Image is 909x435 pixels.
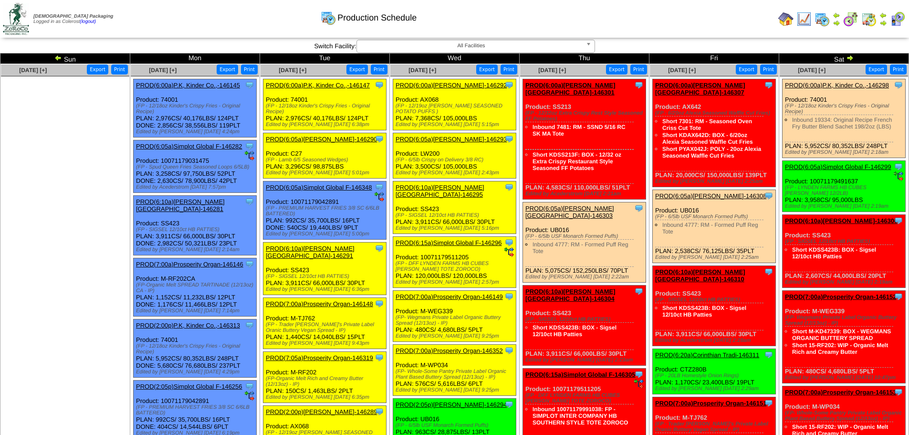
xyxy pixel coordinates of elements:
img: Tooltip [245,80,254,90]
div: (FP - Spud Queen Fries Seasoned Loops 6/5LB) [136,164,256,170]
div: Edited by [PERSON_NAME] [DATE] 6:35pm [266,394,386,400]
div: (FP - SIGSEL 12/10ct HB PATTIES) [525,317,646,322]
div: (FP - 6/20oz Alexia Seasoned Waffle Cut Fries) [655,110,775,116]
a: (logout) [80,19,96,24]
img: Tooltip [634,370,644,379]
button: Export [736,64,757,74]
a: PROD(6:05a)[PERSON_NAME][GEOGRAPHIC_DATA]-146303 [525,205,614,219]
div: Edited by [PERSON_NAME] [DATE] 2:57pm [396,279,516,285]
a: PROD(6:15a)Simplot Global F-146305 [525,371,635,378]
td: Thu [520,53,649,64]
div: (FP- Whole-Some Pantry Private Label Organic Plant Based Buttery Spread (12/13oz) - IP) [396,369,516,380]
div: Product: SS423 PLAN: 3,911CS / 66,000LBS / 30PLT DONE: 2,982CS / 50,321LBS / 23PLT [134,196,257,255]
a: Inbound 4777: RM - Formed Puff Reg Tote [662,222,758,235]
div: Edited by [PERSON_NAME] [DATE] 2:19am [785,279,905,285]
span: [DATE] [+] [798,67,825,74]
img: Tooltip [375,244,384,253]
td: Fri [649,53,779,64]
span: [DEMOGRAPHIC_DATA] Packaging [33,14,113,19]
img: Tooltip [634,203,644,213]
div: Edited by [PERSON_NAME] [DATE] 6:38pm [266,122,386,127]
div: Edited by [PERSON_NAME] [DATE] 9:43pm [266,340,386,346]
a: PROD(7:05a)Prosperity Organ-146319 [266,354,373,361]
img: arrowleft.gif [833,11,840,19]
img: Tooltip [375,353,384,362]
a: PROD(2:00p)[PERSON_NAME]-146289 [266,408,377,415]
div: Product: M-WEG339 PLAN: 480CS / 4,680LBS / 5PLT [393,291,516,342]
div: Product: 74001 PLAN: 5,952CS / 80,352LBS / 248PLT DONE: 5,680CS / 76,680LBS / 237PLT [134,319,257,378]
div: Product: M-RF202 PLAN: 150CS / 1,463LBS / 2PLT [263,352,387,403]
div: Product: 10071179511205 PLAN: 120,000LBS / 120,000LBS [393,237,516,288]
img: arrowleft.gif [54,54,62,62]
div: Product: C27 PLAN: 3,296CS / 98,875LBS [263,133,387,179]
img: arrowleft.gif [879,11,887,19]
div: (FP - 12/32oz Extra Crispy Rest Style Seasoned FF Potatoes) [525,110,646,122]
div: (FP - 12/18oz Kinder's Crispy Fries - Original Recipe) [785,103,905,115]
img: arrowright.gif [846,54,854,62]
a: PROD(6:05a)[PERSON_NAME]-146293 [396,136,507,143]
a: PROD(6:00a)P.K, Kinder Co.,-146298 [785,82,889,89]
div: Product: SS213 PLAN: 4,583CS / 110,000LBS / 51PLT [523,79,646,200]
img: Tooltip [245,259,254,269]
div: (FP - SIGSEL 12/10ct HB PATTIES) [785,239,905,244]
a: [DATE] [+] [668,67,696,74]
img: Tooltip [504,238,514,247]
img: ediSmall.gif [245,391,254,401]
a: PROD(7:00a)Prosperity Organ-146151 [655,400,766,407]
button: Print [760,64,777,74]
div: Edited by [PERSON_NAME] [DATE] 4:29pm [136,369,256,375]
a: Inbound 7481: RM - SSND 5/16 RC SK MA Tote [533,124,626,137]
a: [DATE] [+] [279,67,306,74]
a: PROD(6:05a)Simplot Global F-146299 [785,163,891,170]
div: (FP - 6/5lb USF Monarch Formed Puffs) [525,233,646,239]
a: PROD(2:05p)Simplot Global F-146256 [136,383,242,390]
a: [DATE] [+] [149,67,177,74]
img: Tooltip [764,267,773,276]
img: Tooltip [245,141,254,151]
span: Logged in as Colerost [33,14,113,24]
img: Tooltip [634,286,644,296]
div: (FP- Wegmans Private Label Organic Buttery Spread (12/13oz) - IP) [396,315,516,326]
div: Edited by [PERSON_NAME] [DATE] 2:43pm [396,170,516,176]
button: Print [111,64,128,74]
img: home.gif [778,11,794,27]
td: Mon [130,53,260,64]
div: (FP - 12/18oz Kinder's Crispy Fries - Original Recipe) [136,103,256,115]
div: Edited by Acederstrom [DATE] 2:21am [525,191,646,197]
div: Edited by [PERSON_NAME] [DATE] 5:01pm [266,170,386,176]
img: Tooltip [504,292,514,301]
img: Tooltip [894,162,903,171]
div: Edited by Acederstrom [DATE] 7:57pm [136,184,256,190]
button: Export [346,64,368,74]
a: PROD(6:10a)[PERSON_NAME]-146300 [785,217,898,224]
a: Short 7301: RM - Seasoned Oven Criss Cut Tote [662,118,752,131]
a: PROD(7:00a)Prosperity Organ-146149 [396,293,503,300]
img: Tooltip [764,350,773,360]
a: PROD(6:00a)[PERSON_NAME][GEOGRAPHIC_DATA]-146301 [525,82,616,96]
td: Tue [260,53,390,64]
div: Product: M-WEG339 PLAN: 480CS / 4,680LBS / 5PLT [783,291,906,383]
div: (FP - LYNDEN FARMS HB CUBES [PERSON_NAME] 12/2LB) [785,185,905,196]
img: Tooltip [894,292,903,301]
a: PROD(6:00a)[PERSON_NAME][GEOGRAPHIC_DATA]-146307 [655,82,745,96]
img: calendarprod.gif [321,10,336,25]
div: (FP- Wegmans Private Label Organic Buttery Spread (12/13oz) - IP) [785,315,905,326]
img: zoroco-logo-small.webp [3,3,29,35]
div: Edited by [PERSON_NAME] [DATE] 5:16pm [396,225,516,231]
img: Tooltip [245,320,254,330]
img: Tooltip [504,346,514,355]
div: (FP - SIGSEL 12/10ct HB PATTIES) [136,227,256,233]
img: calendarblend.gif [843,11,858,27]
div: (FP - PREMIUM HARVEST FRIES 3/8 SC 6/6LB BATTERED) [266,205,386,217]
img: Tooltip [375,80,384,90]
div: (FP - 6/5lb Crispy on Delivery 3/8 RC) [396,157,516,163]
div: Edited by [PERSON_NAME] [DATE] 2:29am [655,386,775,392]
div: Product: SS423 PLAN: 3,911CS / 66,000LBS / 30PLT [523,286,646,366]
div: Product: M-WP034 PLAN: 576CS / 5,616LBS / 6PLT [393,345,516,396]
img: calendarcustomer.gif [890,11,905,27]
div: Edited by [PERSON_NAME] [DATE] 10:47pm [785,375,905,381]
div: Edited by [PERSON_NAME] [DATE] 9:25pm [396,333,516,339]
div: Edited by [PERSON_NAME] [DATE] 2:25am [655,255,775,260]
